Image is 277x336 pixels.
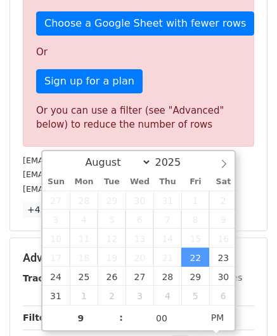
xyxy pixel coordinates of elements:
span: Mon [70,178,98,186]
span: Tue [98,178,126,186]
span: Wed [126,178,153,186]
strong: Filters [23,312,55,323]
span: July 27, 2025 [42,191,70,210]
span: August 24, 2025 [42,267,70,286]
input: Minute [123,306,200,331]
span: Click to toggle [200,305,235,330]
span: August 9, 2025 [209,210,237,229]
span: August 15, 2025 [181,229,209,248]
span: Sat [209,178,237,186]
span: August 23, 2025 [209,248,237,267]
span: August 25, 2025 [70,267,98,286]
span: September 4, 2025 [153,286,181,305]
span: August 20, 2025 [126,248,153,267]
span: July 29, 2025 [98,191,126,210]
div: Or you can use a filter (see "Advanced" below) to reduce the number of rows [36,104,241,132]
a: +43 more [23,202,76,218]
span: August 26, 2025 [98,267,126,286]
span: August 17, 2025 [42,248,70,267]
h5: Advanced [23,251,254,265]
small: [EMAIL_ADDRESS][DOMAIN_NAME] [23,184,164,194]
span: August 2, 2025 [209,191,237,210]
span: August 21, 2025 [153,248,181,267]
span: August 5, 2025 [98,210,126,229]
span: July 28, 2025 [70,191,98,210]
strong: Tracking [23,273,65,283]
span: August 8, 2025 [181,210,209,229]
span: Fri [181,178,209,186]
small: [EMAIL_ADDRESS][DOMAIN_NAME] [23,170,164,179]
span: August 6, 2025 [126,210,153,229]
span: Thu [153,178,181,186]
span: August 14, 2025 [153,229,181,248]
span: August 29, 2025 [181,267,209,286]
span: September 5, 2025 [181,286,209,305]
span: : [119,305,123,330]
span: August 16, 2025 [209,229,237,248]
input: Hour [42,306,120,331]
a: Sign up for a plan [36,69,143,93]
span: August 13, 2025 [126,229,153,248]
span: August 31, 2025 [42,286,70,305]
span: August 4, 2025 [70,210,98,229]
span: Sun [42,178,70,186]
span: August 10, 2025 [42,229,70,248]
span: July 30, 2025 [126,191,153,210]
span: August 30, 2025 [209,267,237,286]
span: September 2, 2025 [98,286,126,305]
span: September 6, 2025 [209,286,237,305]
span: September 3, 2025 [126,286,153,305]
a: Choose a Google Sheet with fewer rows [36,11,254,36]
span: July 31, 2025 [153,191,181,210]
input: Year [151,156,197,168]
p: Or [36,46,241,59]
span: August 22, 2025 [181,248,209,267]
span: August 28, 2025 [153,267,181,286]
small: [EMAIL_ADDRESS][DOMAIN_NAME] [23,156,164,165]
span: August 27, 2025 [126,267,153,286]
span: August 18, 2025 [70,248,98,267]
span: August 12, 2025 [98,229,126,248]
span: August 11, 2025 [70,229,98,248]
span: August 7, 2025 [153,210,181,229]
span: August 19, 2025 [98,248,126,267]
span: September 1, 2025 [70,286,98,305]
span: August 3, 2025 [42,210,70,229]
span: August 1, 2025 [181,191,209,210]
